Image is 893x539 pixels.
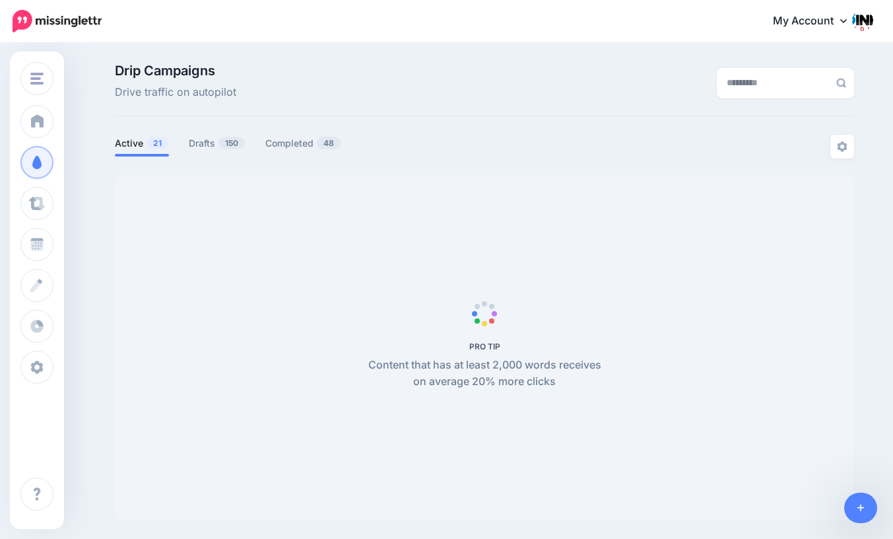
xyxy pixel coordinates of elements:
img: Missinglettr [13,10,102,32]
span: 21 [147,137,168,149]
span: Drive traffic on autopilot [115,84,236,101]
h5: PRO TIP [361,341,609,351]
span: Drip Campaigns [115,64,236,77]
img: settings-grey.png [837,141,847,152]
img: menu.png [30,73,44,85]
a: Drafts150 [189,135,246,151]
span: 48 [317,137,341,149]
a: Active21 [115,135,169,151]
p: Content that has at least 2,000 words receives on average 20% more clicks [361,357,609,391]
img: search-grey-6.png [836,78,846,88]
span: 150 [218,137,245,149]
a: My Account [760,5,873,38]
a: Completed48 [265,135,341,151]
